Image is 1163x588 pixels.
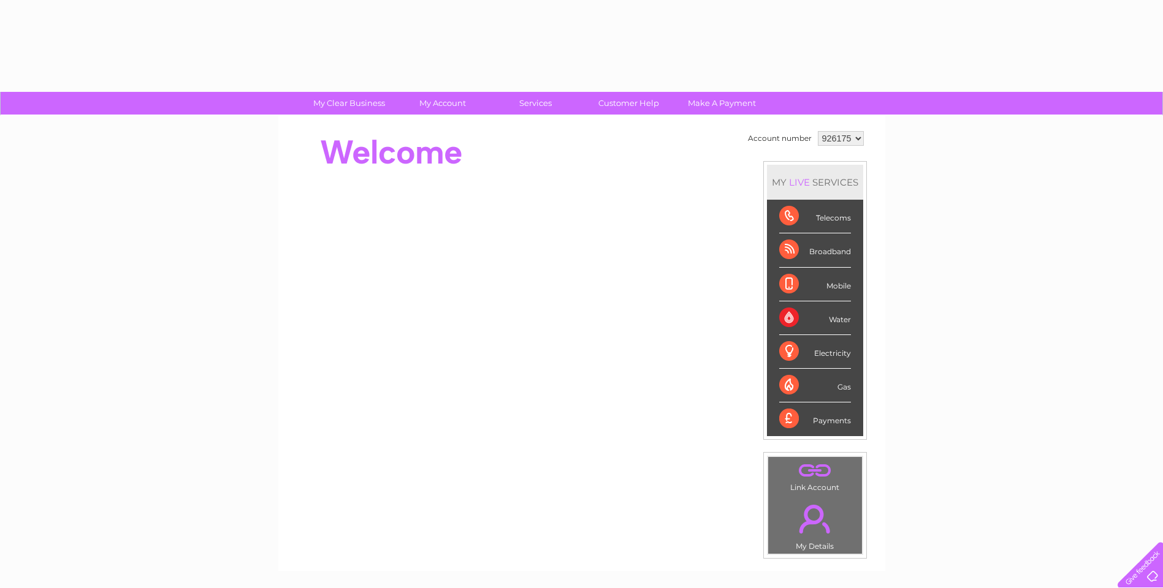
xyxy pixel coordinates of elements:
td: Link Account [768,456,863,495]
div: MY SERVICES [767,165,863,200]
div: Electricity [779,335,851,369]
div: Gas [779,369,851,402]
a: Make A Payment [671,92,772,115]
a: My Clear Business [299,92,400,115]
td: My Details [768,494,863,554]
a: Services [485,92,586,115]
div: LIVE [787,176,812,188]
a: . [771,497,859,540]
a: My Account [392,92,493,115]
td: Account number [745,128,815,149]
a: Customer Help [578,92,679,115]
div: Broadband [779,233,851,267]
div: Water [779,301,851,335]
div: Telecoms [779,200,851,233]
a: . [771,460,859,481]
div: Mobile [779,268,851,301]
div: Payments [779,402,851,435]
